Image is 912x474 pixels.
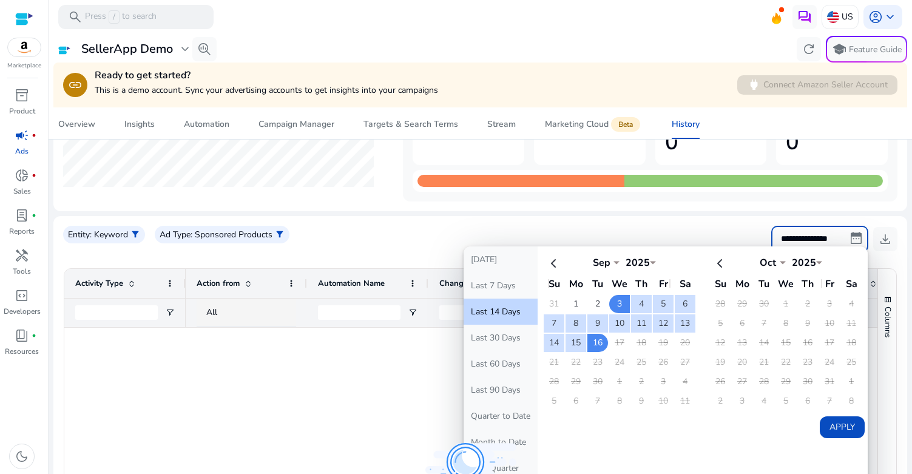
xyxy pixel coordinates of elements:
[206,306,217,318] span: All
[15,128,29,143] span: campaign
[81,42,173,56] h3: SellerApp Demo
[15,88,29,103] span: inventory_2
[464,299,538,325] button: Last 14 Days
[124,120,155,129] div: Insights
[68,228,90,241] p: Entity
[15,328,29,343] span: book_4
[75,305,158,320] input: Activity Type Filter Input
[8,38,41,56] img: amazon.svg
[439,278,488,289] span: Change Type
[849,44,902,56] p: Feature Guide
[464,273,538,299] button: Last 7 Days
[32,133,36,138] span: fiber_manual_record
[7,61,41,70] p: Marketplace
[786,129,878,155] h1: 0
[820,416,865,438] button: Apply
[318,305,400,320] input: Automation Name Filter Input
[15,248,29,263] span: handyman
[672,120,700,129] div: History
[878,232,893,246] span: download
[90,228,128,241] p: : Keyword
[9,106,35,117] p: Product
[318,278,385,289] span: Automation Name
[191,228,272,241] p: : Sponsored Products
[68,78,83,92] span: link
[544,118,636,144] h1: 4
[184,120,229,129] div: Automation
[197,42,212,56] span: search_insights
[797,37,821,61] button: refresh
[178,42,192,56] span: expand_more
[275,229,285,239] span: filter_alt
[464,429,538,455] button: Month to Date
[802,42,816,56] span: refresh
[882,306,893,337] span: Columns
[749,256,786,269] div: Oct
[192,37,217,61] button: search_insights
[15,208,29,223] span: lab_profile
[109,10,120,24] span: /
[545,120,643,129] div: Marketing Cloud
[32,213,36,218] span: fiber_manual_record
[439,305,522,320] input: Change Type Filter Input
[95,84,438,96] p: This is a demo account. Sync your advertising accounts to get insights into your campaigns
[363,120,458,129] div: Targets & Search Terms
[258,120,334,129] div: Campaign Manager
[464,351,538,377] button: Last 60 Days
[160,228,191,241] p: Ad Type
[842,6,853,27] p: US
[15,168,29,183] span: donut_small
[5,346,39,357] p: Resources
[15,146,29,157] p: Ads
[32,333,36,338] span: fiber_manual_record
[786,256,822,269] div: 2025
[15,449,29,464] span: dark_mode
[15,288,29,303] span: code_blocks
[464,246,538,273] button: [DATE]
[827,11,839,23] img: us.svg
[9,226,35,237] p: Reports
[130,229,140,239] span: filter_alt
[85,10,157,24] p: Press to search
[58,120,95,129] div: Overview
[868,10,883,24] span: account_circle
[422,118,515,144] h1: 5
[165,308,175,317] button: Open Filter Menu
[883,10,897,24] span: keyboard_arrow_down
[464,325,538,351] button: Last 30 Days
[95,70,438,81] h4: Ready to get started?
[620,256,656,269] div: 2025
[13,186,31,197] p: Sales
[487,120,516,129] div: Stream
[583,256,620,269] div: Sep
[665,129,757,155] h1: 0
[611,117,640,132] span: Beta
[464,377,538,403] button: Last 90 Days
[826,36,907,63] button: schoolFeature Guide
[32,173,36,178] span: fiber_manual_record
[464,403,538,429] button: Quarter to Date
[197,278,240,289] span: Action from
[873,227,897,251] button: download
[4,306,41,317] p: Developers
[75,278,123,289] span: Activity Type
[408,308,417,317] button: Open Filter Menu
[832,42,846,56] span: school
[68,10,83,24] span: search
[13,266,31,277] p: Tools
